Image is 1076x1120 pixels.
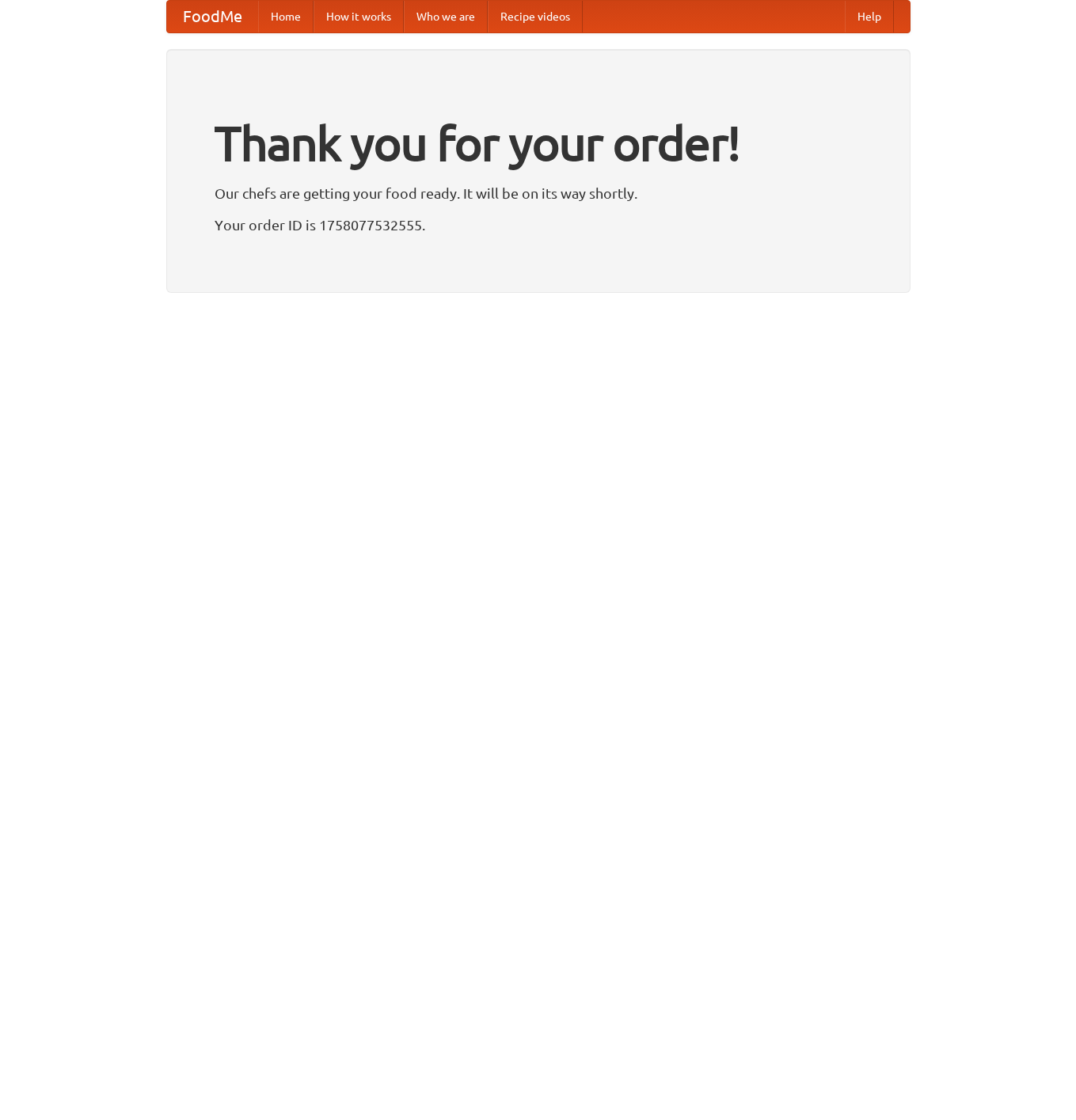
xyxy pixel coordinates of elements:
h1: Thank you for your order! [215,105,862,181]
a: Home [258,1,314,32]
a: FoodMe [167,1,258,32]
a: Recipe videos [488,1,583,32]
a: Who we are [404,1,488,32]
p: Our chefs are getting your food ready. It will be on its way shortly. [215,181,862,205]
a: Help [845,1,894,32]
a: How it works [314,1,404,32]
p: Your order ID is 1758077532555. [215,213,862,237]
